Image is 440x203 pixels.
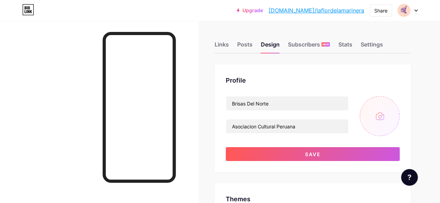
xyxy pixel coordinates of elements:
[215,40,229,53] div: Links
[261,40,280,53] div: Design
[397,4,410,17] img: laflordelamarinera
[237,8,263,13] a: Upgrade
[226,96,348,110] input: Name
[226,147,400,161] button: Save
[226,119,348,133] input: Bio
[374,7,387,14] div: Share
[226,76,400,85] div: Profile
[237,40,253,53] div: Posts
[288,40,330,53] div: Subscribers
[338,40,352,53] div: Stats
[360,40,383,53] div: Settings
[322,42,329,46] span: NEW
[269,6,364,15] a: [DOMAIN_NAME]/laflordelamarinera
[305,151,321,157] span: Save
